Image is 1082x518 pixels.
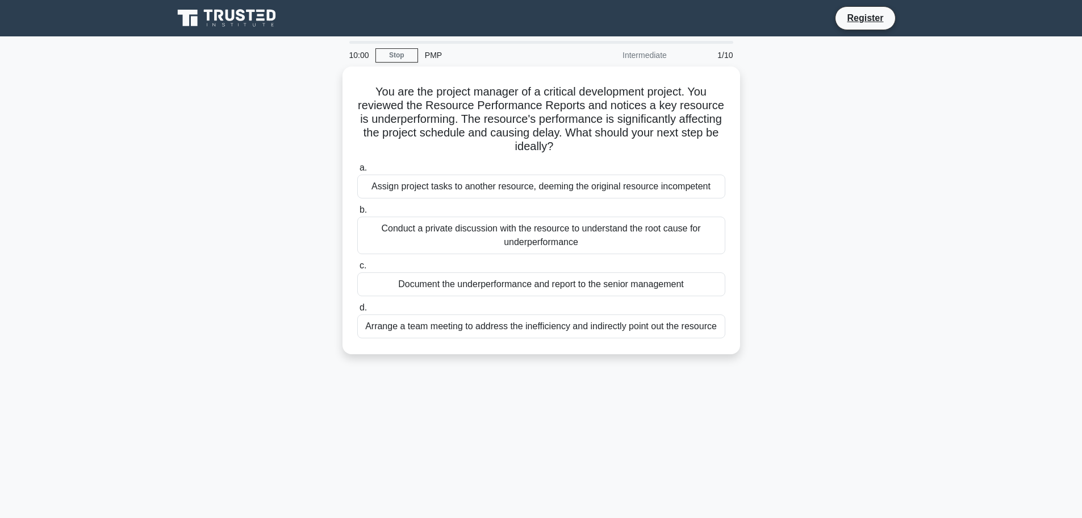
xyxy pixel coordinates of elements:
span: c. [360,260,366,270]
div: Conduct a private discussion with the resource to understand the root cause for underperformance [357,217,725,254]
div: Assign project tasks to another resource, deeming the original resource incompetent [357,175,725,198]
span: d. [360,302,367,312]
span: a. [360,163,367,172]
span: b. [360,205,367,214]
a: Stop [375,48,418,63]
div: 10:00 [342,44,375,67]
a: Register [840,11,890,25]
div: Intermediate [574,44,674,67]
div: Document the underperformance and report to the senior management [357,272,725,296]
div: 1/10 [674,44,740,67]
h5: You are the project manager of a critical development project. You reviewed the Resource Performa... [356,85,726,154]
div: Arrange a team meeting to address the inefficiency and indirectly point out the resource [357,314,725,338]
div: PMP [418,44,574,67]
